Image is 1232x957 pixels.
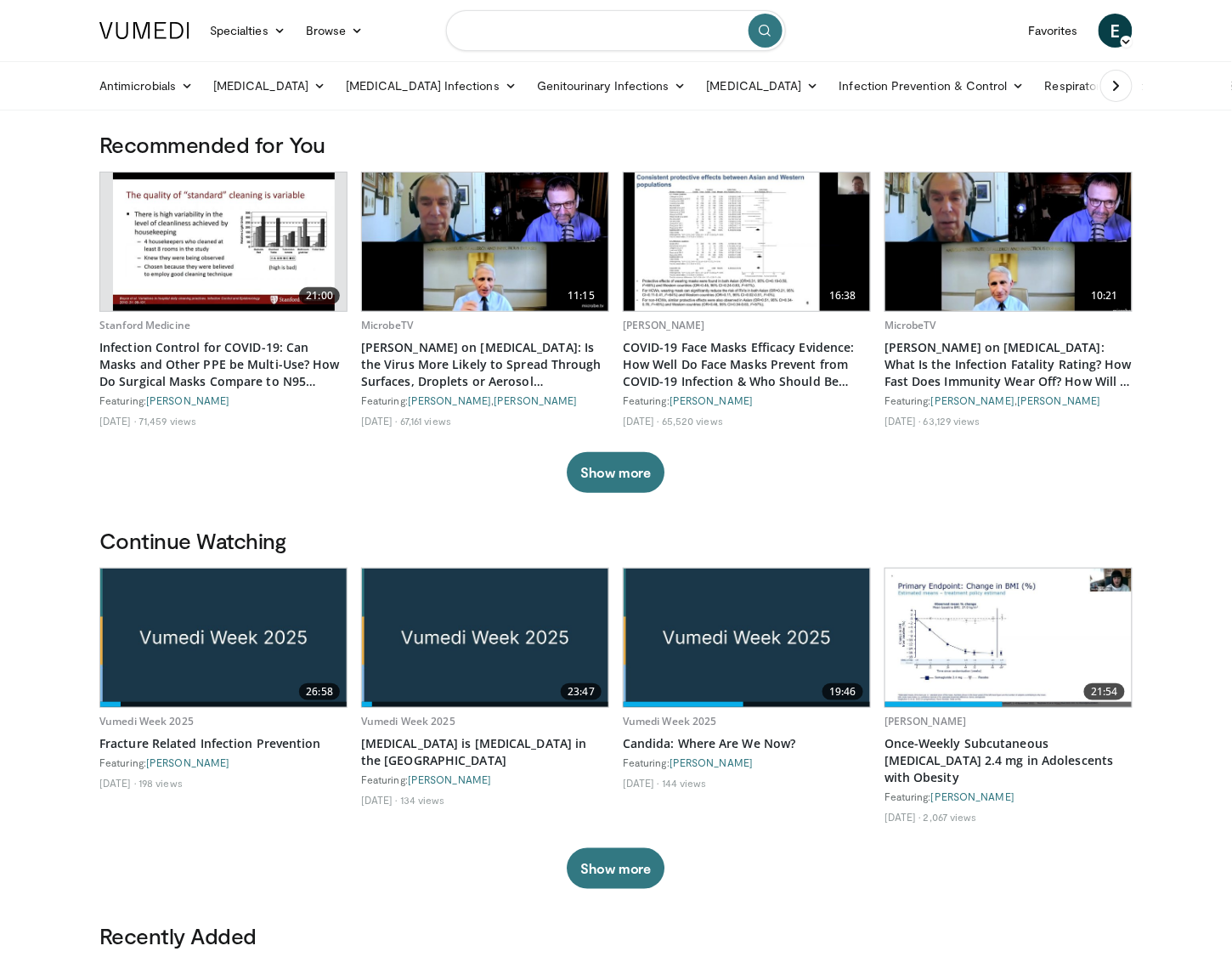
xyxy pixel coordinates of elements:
a: Vumedi Week 2025 [623,714,717,728]
li: [DATE] [361,793,398,807]
a: [MEDICAL_DATA] [697,69,829,103]
a: Infection Prevention & Control [829,69,1035,103]
li: [DATE] [99,776,136,790]
a: E [1099,14,1133,48]
a: 23:47 [362,569,608,707]
h3: Recently Added [99,923,1133,950]
img: 49899af5-2d13-43ff-b0ca-8b42f8fc6325.jpg.620x360_q85_upscale.jpg [100,569,347,707]
a: Genitourinary Infections [527,69,697,103]
li: 63,129 views [924,414,981,428]
a: [MEDICAL_DATA] [203,69,336,103]
a: [PERSON_NAME] [670,756,753,768]
a: Vumedi Week 2025 [99,714,194,728]
a: Candida: Where Are We Now? [623,735,871,752]
a: [PERSON_NAME] [670,394,753,406]
a: 11:15 [362,173,608,311]
a: Antimicrobials [89,69,203,103]
a: Fracture Related Infection Prevention [99,735,348,752]
input: Search topics, interventions [446,10,786,51]
li: [DATE] [623,414,659,428]
a: Once-Weekly Subcutaneous [MEDICAL_DATA] 2.4 mg in Adolescents with Obesity [884,735,1133,786]
a: Favorites [1018,14,1088,48]
li: [DATE] [884,414,921,428]
a: [PERSON_NAME] [146,756,229,768]
span: 21:00 [299,287,340,304]
div: Featuring: [884,790,1133,803]
a: [MEDICAL_DATA] is [MEDICAL_DATA] in the [GEOGRAPHIC_DATA] [361,735,609,769]
li: [DATE] [884,810,921,824]
img: VuMedi Logo [99,22,189,39]
img: c238e62d-f332-4378-b8bd-6523d00e8260.620x360_q85_upscale.jpg [113,173,335,311]
a: 21:54 [885,569,1132,707]
span: 26:58 [299,683,340,700]
a: [PERSON_NAME] [884,714,967,728]
a: [PERSON_NAME] on [MEDICAL_DATA]: What Is the Infection Fatality Rating? How Fast Does Immunity We... [884,339,1133,390]
h3: Continue Watching [99,527,1133,554]
a: [PERSON_NAME] [931,790,1014,802]
span: 16:38 [822,287,863,304]
li: 134 views [400,793,445,807]
a: Vumedi Week 2025 [361,714,455,728]
li: 2,067 views [924,810,977,824]
li: 144 views [662,776,707,790]
img: 92c05fb4-fdf6-448d-a222-25b50533522a.620x360_q85_upscale.jpg [885,569,1132,707]
li: [DATE] [99,414,136,428]
div: Featuring: [99,394,348,407]
div: Featuring: , [884,394,1133,407]
a: MicrobeTV [361,318,413,332]
a: [PERSON_NAME] [931,394,1014,406]
span: 23:47 [561,683,602,700]
span: 21:54 [1084,683,1125,700]
a: [PERSON_NAME] [408,394,491,406]
div: Featuring: [623,756,871,769]
a: [PERSON_NAME] [146,394,229,406]
li: 65,520 views [662,414,723,428]
a: [PERSON_NAME] [1017,394,1100,406]
a: Stanford Medicine [99,318,190,332]
li: 67,161 views [400,414,451,428]
a: [MEDICAL_DATA] Infections [336,69,527,103]
a: Specialties [200,14,296,48]
a: 19:46 [624,569,870,707]
a: [PERSON_NAME] [623,318,705,332]
div: Featuring: [99,756,348,769]
span: 10:21 [1084,287,1125,304]
img: d76509e0-8311-4f43-8646-8f9a9034844e.jpg.620x360_q85_upscale.jpg [362,569,608,707]
a: [PERSON_NAME] [408,773,491,785]
li: [DATE] [623,776,659,790]
button: Show more [567,452,664,493]
div: Featuring: [361,773,609,786]
a: 10:21 [885,173,1132,311]
li: [DATE] [361,414,398,428]
div: Featuring: , [361,394,609,407]
span: 19:46 [822,683,863,700]
img: f63858c6-972f-4311-a59e-e10da3e2d99d.jpg.620x360_q85_upscale.jpg [624,569,870,707]
h3: Recommended for You [99,131,1133,158]
img: 02ad8a3d-6c87-4805-b730-877fc595acc9.620x360_q85_upscale.jpg [885,173,1132,311]
a: Respiratory Infections [1035,69,1193,103]
a: Infection Control for COVID-19: Can Masks and Other PPE be Multi-Use? How Do Surgical Masks Compa... [99,339,348,390]
a: Browse [296,14,374,48]
span: 11:15 [561,287,602,304]
button: Show more [567,848,664,889]
a: [PERSON_NAME] [494,394,577,406]
a: 16:38 [624,173,870,311]
a: 21:00 [100,173,347,311]
li: 198 views [138,776,183,790]
div: Featuring: [623,394,871,407]
li: 71,459 views [138,414,196,428]
img: d86935a6-bc80-4153-bebb-f5ee020bf328.620x360_q85_upscale.jpg [362,173,608,311]
a: COVID-19 Face Masks Efficacy Evidence: How Well Do Face Masks Prevent from COVID-19 Infection & W... [623,339,871,390]
a: 26:58 [100,569,347,707]
a: MicrobeTV [884,318,936,332]
img: 84c7fe4b-aaee-4643-81e6-b8475137f88c.620x360_q85_upscale.jpg [624,173,870,311]
a: [PERSON_NAME] on [MEDICAL_DATA]: Is the Virus More Likely to Spread Through Surfaces, Droplets or... [361,339,609,390]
